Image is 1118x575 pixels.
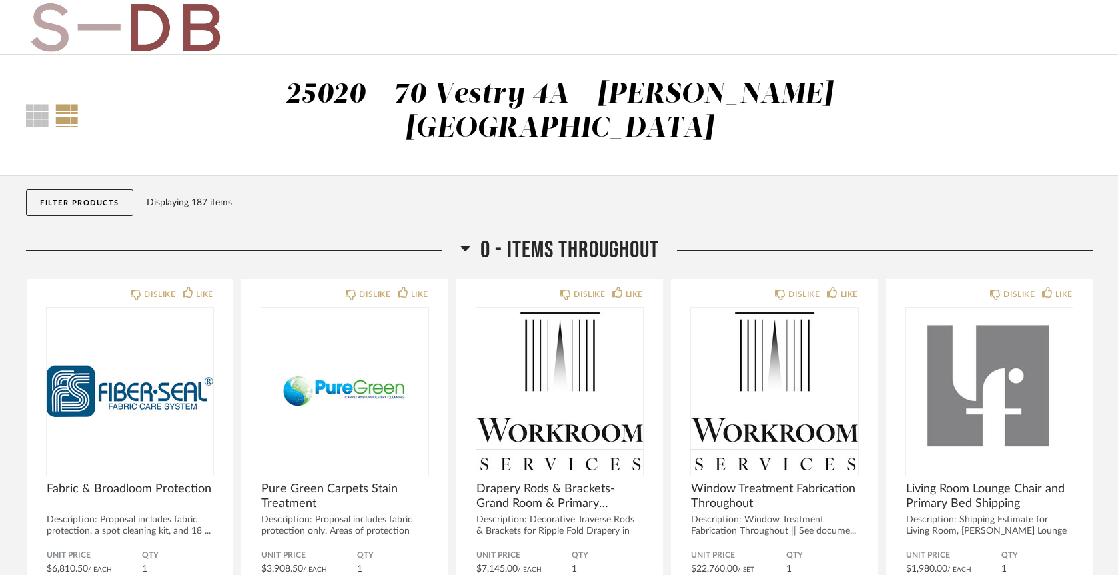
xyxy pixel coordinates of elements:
[359,287,390,301] div: DISLIKE
[691,550,786,561] span: Unit Price
[142,550,213,561] span: QTY
[357,550,428,561] span: QTY
[788,287,820,301] div: DISLIKE
[1003,287,1035,301] div: DISLIKE
[261,550,357,561] span: Unit Price
[26,1,225,54] img: b32ebaae-4786-4be9-8124-206f41a110d9.jpg
[626,287,643,301] div: LIKE
[691,564,738,574] span: $22,760.00
[47,514,213,537] div: Description: Proposal includes fabric protection, a spot cleaning kit, and 18 ...
[196,287,213,301] div: LIKE
[303,566,327,573] span: / Each
[47,564,88,574] span: $6,810.50
[906,550,1001,561] span: Unit Price
[691,482,858,511] span: Window Treatment Fabrication Throughout
[786,564,792,574] span: 1
[476,482,643,511] span: Drapery Rods & Brackets- Grand Room & Primary Bedroom
[691,514,858,537] div: Description: Window Treatment Fabrication Throughout || See docume...
[26,189,133,216] button: Filter Products
[691,308,858,474] img: undefined
[286,81,833,143] div: 25020 - 70 Vestry 4A - [PERSON_NAME][GEOGRAPHIC_DATA]
[88,566,112,573] span: / Each
[906,514,1073,548] div: Description: Shipping Estimate for Living Room, [PERSON_NAME] Lounge Chairs and Prim...
[261,514,428,548] div: Description: Proposal includes fabric protection only. Areas of protection inc...
[47,550,142,561] span: Unit Price
[786,550,858,561] span: QTY
[1001,564,1007,574] span: 1
[147,195,1087,210] div: Displaying 187 items
[144,287,175,301] div: DISLIKE
[476,308,643,474] img: undefined
[1001,550,1073,561] span: QTY
[261,482,428,511] span: Pure Green Carpets Stain Treatment
[411,287,428,301] div: LIKE
[841,287,858,301] div: LIKE
[476,514,643,548] div: Description: Decorative Traverse Rods & Brackets for Ripple Fold Drapery in Gra...
[142,564,147,574] span: 1
[738,566,754,573] span: / Set
[574,287,605,301] div: DISLIKE
[518,566,542,573] span: / Each
[476,564,518,574] span: $7,145.00
[47,482,213,496] span: Fabric & Broadloom Protection
[47,308,213,474] img: undefined
[476,550,572,561] span: Unit Price
[572,550,643,561] span: QTY
[1055,287,1073,301] div: LIKE
[906,308,1073,474] img: undefined
[906,482,1073,511] span: Living Room Lounge Chair and Primary Bed Shipping
[261,564,303,574] span: $3,908.50
[906,564,947,574] span: $1,980.00
[572,564,577,574] span: 1
[947,566,971,573] span: / Each
[480,236,659,265] span: 0 - Items Throughout
[261,308,428,474] img: undefined
[357,564,362,574] span: 1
